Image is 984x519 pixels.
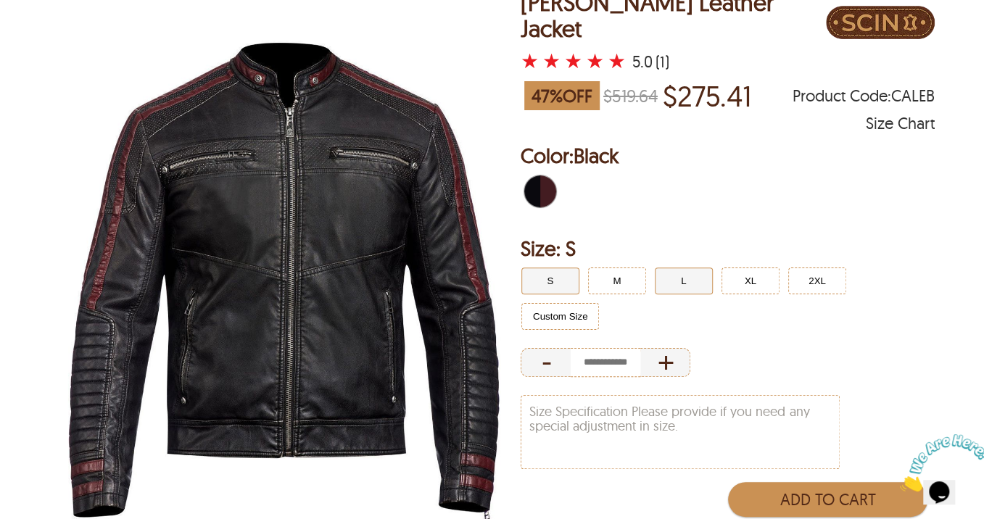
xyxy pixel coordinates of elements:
button: Click to select XL [722,267,780,294]
label: 1 rating [521,54,539,68]
button: Click to select S [521,267,579,294]
span: Product Code: CALEB [793,88,935,103]
button: Click to select Custom Size [521,303,600,330]
span: Black [574,143,619,168]
label: 2 rating [542,54,561,68]
div: 5.0 [632,54,653,69]
label: 5 rating [608,54,626,68]
div: Black [521,172,560,211]
p: Price of $275.41 [663,79,751,112]
label: 3 rating [564,54,582,68]
button: Click to select L [655,267,713,294]
a: Caleb Biker Leather Jacket with a 5 Star Rating and 1 Product Review } [521,51,629,72]
strike: $519.64 [603,85,658,107]
div: Size Chart [866,116,935,130]
h2: Selected Color: by Black [521,141,935,170]
button: Click to select 2XL [788,267,846,294]
button: Click to select M [588,267,646,294]
span: 47 % OFF [524,81,600,110]
div: Decrease Quantity of Item [521,348,571,377]
h2: Selected Filter by Size: S [521,234,935,263]
div: Increase Quantity of Item [640,348,690,377]
iframe: chat widget [894,428,984,497]
textarea: Size Specification Please provide if you need any special adjustment in size. [521,396,839,468]
label: 4 rating [586,54,604,68]
div: (1) [656,54,669,69]
button: Add to Cart [728,482,928,517]
img: Chat attention grabber [6,6,96,63]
